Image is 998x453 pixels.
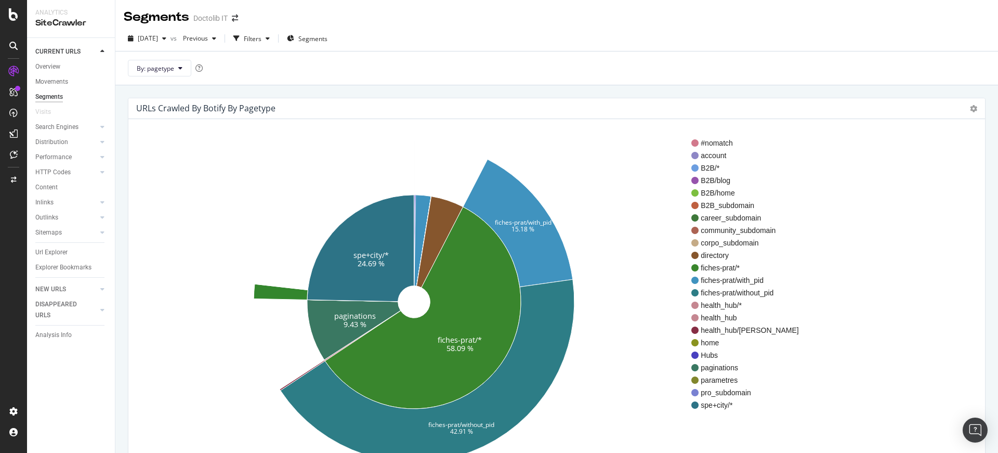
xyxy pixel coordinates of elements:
span: health_hub/[PERSON_NAME] [701,325,798,335]
button: Previous [179,30,220,47]
text: spe+city/* [353,250,389,260]
div: Visits [35,107,51,118]
span: career_subdomain [701,213,798,223]
text: 9.43 % [344,319,366,329]
text: fiches-prat/with_pid [495,217,551,226]
a: Explorer Bookmarks [35,262,108,273]
a: DISAPPEARED URLS [35,299,97,321]
button: By: pagetype [128,60,191,76]
span: spe+city/* [701,400,798,410]
span: community_subdomain [701,225,798,236]
span: pro_subdomain [701,387,798,398]
span: fiches-prat/without_pid [701,288,798,298]
a: Segments [35,92,108,102]
div: Outlinks [35,212,58,223]
a: Performance [35,152,97,163]
span: directory [701,250,798,261]
text: 42.91 % [450,427,473,436]
div: arrow-right-arrow-left [232,15,238,22]
a: Distribution [35,137,97,148]
span: account [701,150,798,161]
text: 15.18 % [511,225,534,234]
span: parametres [701,375,798,385]
a: Visits [35,107,61,118]
div: HTTP Codes [35,167,71,178]
div: Analysis Info [35,330,72,341]
span: health_hub [701,313,798,323]
text: fiches-prat/without_pid [428,420,494,429]
div: Url Explorer [35,247,68,258]
div: Sitemaps [35,227,62,238]
span: Previous [179,34,208,43]
button: [DATE] [124,30,170,47]
div: Segments [124,8,189,26]
span: B2B/blog [701,175,798,186]
a: Overview [35,61,108,72]
span: By: pagetype [137,64,174,73]
span: Segments [298,34,327,43]
a: NEW URLS [35,284,97,295]
div: SiteCrawler [35,17,107,29]
div: DISAPPEARED URLS [35,299,88,321]
span: corpo_subdomain [701,238,798,248]
div: Inlinks [35,197,54,208]
a: Search Engines [35,122,97,133]
span: vs [170,34,179,43]
div: Performance [35,152,72,163]
span: paginations [701,363,798,373]
div: Overview [35,61,60,72]
div: NEW URLS [35,284,66,295]
span: Hubs [701,350,798,360]
a: Content [35,182,108,193]
div: Distribution [35,137,68,148]
div: Explorer Bookmarks [35,262,91,273]
a: Movements [35,76,108,87]
a: Outlinks [35,212,97,223]
div: Doctolib IT [193,13,228,23]
text: 24.69 % [358,258,385,268]
div: Filters [244,34,261,43]
div: Content [35,182,58,193]
span: B2B_subdomain [701,200,798,211]
button: Filters [229,30,274,47]
div: Segments [35,92,63,102]
div: Movements [35,76,68,87]
div: Open Intercom Messenger [963,418,988,443]
a: HTTP Codes [35,167,97,178]
span: health_hub/* [701,300,798,310]
div: CURRENT URLS [35,46,81,57]
text: 58.09 % [447,343,474,353]
span: B2B/home [701,188,798,198]
i: Options [970,105,977,112]
text: fiches-prat/* [438,335,482,345]
span: fiches-prat/with_pid [701,275,798,286]
span: B2B/* [701,163,798,173]
a: Sitemaps [35,227,97,238]
a: Analysis Info [35,330,108,341]
a: CURRENT URLS [35,46,97,57]
span: home [701,338,798,348]
span: 2025 Aug. 8th [138,34,158,43]
div: Search Engines [35,122,78,133]
a: Url Explorer [35,247,108,258]
h4: URLs Crawled By Botify By pagetype [136,101,275,115]
span: fiches-prat/* [701,263,798,273]
button: Segments [283,30,332,47]
div: Analytics [35,8,107,17]
a: Inlinks [35,197,97,208]
span: #nomatch [701,138,798,148]
text: paginations [334,311,376,321]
